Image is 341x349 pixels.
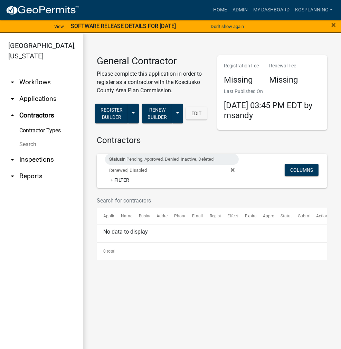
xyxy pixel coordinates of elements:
i: arrow_drop_down [8,78,17,86]
datatable-header-cell: Approved Date [256,208,274,224]
button: Renew Builder [142,104,172,123]
button: Columns [285,164,319,176]
a: My Dashboard [250,3,292,17]
datatable-header-cell: Effective Date [221,208,238,224]
span: Address [157,214,172,218]
span: [DATE] 03:45 PM EDT by msandy [224,101,313,120]
span: Submitted By [298,214,323,218]
button: Edit [186,107,207,120]
datatable-header-cell: Registration Date [203,208,221,224]
datatable-header-cell: Submitted By [292,208,309,224]
span: Name [121,214,132,218]
datatable-header-cell: Expiration Date [238,208,256,224]
span: Status [281,214,293,218]
span: Approved Date [263,214,291,218]
p: Last Published On [224,88,321,95]
strong: SOFTWARE RELEASE DETAILS FOR [DATE] [71,23,176,29]
i: arrow_drop_down [8,95,17,103]
span: Phone [174,214,186,218]
a: View [51,21,67,32]
i: arrow_drop_down [8,155,17,164]
div: 0 total [97,243,327,260]
p: Please complete this application in order to register as a contractor with the Kosciusko County A... [97,70,207,95]
span: Application Number [103,214,141,218]
button: Don't show again [208,21,247,32]
span: Business Name [139,214,168,218]
h4: Contractors [97,135,327,145]
datatable-header-cell: Phone [168,208,185,224]
datatable-header-cell: Actions [310,208,327,224]
datatable-header-cell: Business Name [132,208,150,224]
p: Registration Fee [224,62,259,69]
span: × [331,20,336,30]
i: arrow_drop_down [8,172,17,180]
a: + Filter [105,174,135,186]
datatable-header-cell: Application Number [97,208,114,224]
button: Register Builder [95,104,128,123]
button: Close [331,21,336,29]
h4: Missing [269,75,298,85]
datatable-header-cell: Email [185,208,203,224]
span: Expiration Date [245,214,274,218]
input: Search for contractors [97,194,287,208]
h3: General Contractor [97,55,207,67]
span: Email [192,214,203,218]
span: Registration Date [210,214,242,218]
datatable-header-cell: Address [150,208,168,224]
a: Home [210,3,230,17]
span: Status [109,157,122,162]
div: No data to display [97,225,327,242]
i: arrow_drop_up [8,111,17,120]
datatable-header-cell: Status [274,208,292,224]
div: in Pending, Approved, Denied, Inactive, Deleted, Renewed, Disabled [105,154,239,165]
a: kosplanning [292,3,335,17]
h4: Missing [224,75,259,85]
p: Renewal Fee [269,62,298,69]
span: Effective Date [227,214,253,218]
datatable-header-cell: Name [114,208,132,224]
a: Admin [230,3,250,17]
span: Actions [316,214,330,218]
